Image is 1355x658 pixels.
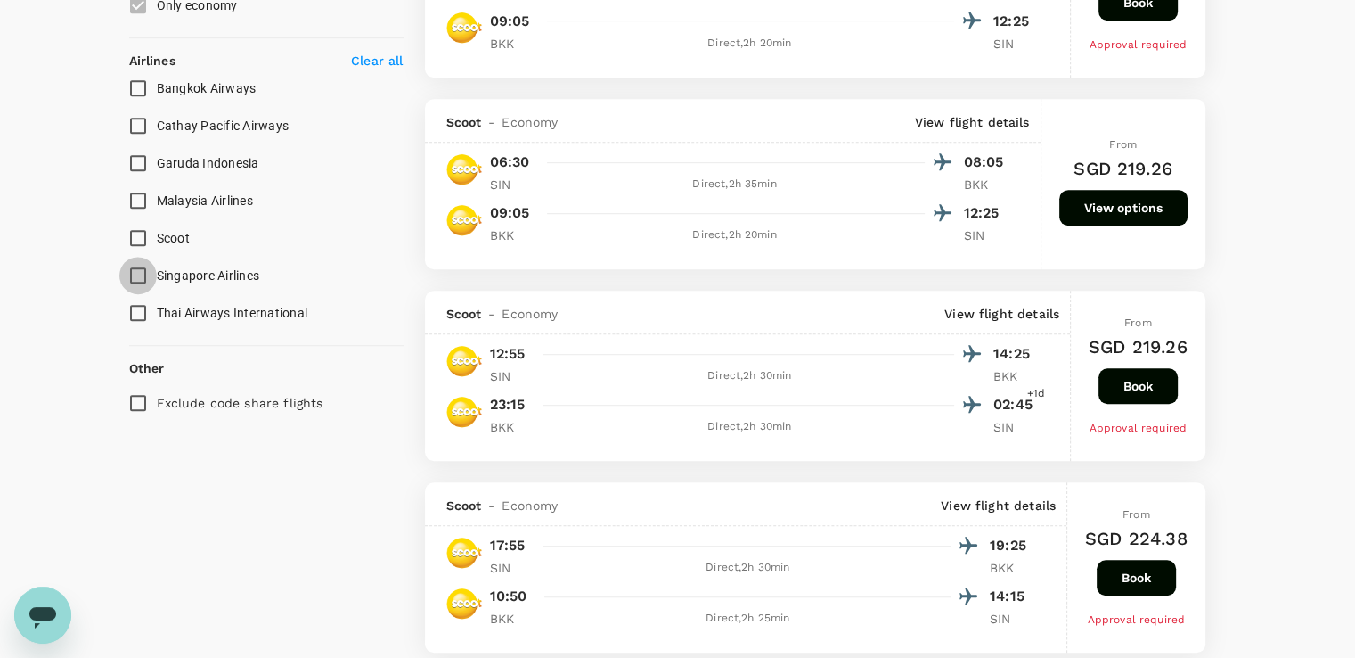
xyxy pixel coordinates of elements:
[490,343,526,365] p: 12:55
[545,226,925,244] div: Direct , 2h 20min
[490,202,530,224] p: 09:05
[1027,385,1045,403] span: +1d
[993,343,1038,365] p: 14:25
[481,305,502,323] span: -
[545,418,955,436] div: Direct , 2h 30min
[157,193,253,208] span: Malaysia Airlines
[990,559,1034,577] p: BKK
[1087,613,1185,626] span: Approval required
[446,113,482,131] span: Scoot
[1089,38,1187,51] span: Approval required
[964,152,1008,173] p: 08:05
[490,176,535,193] p: SIN
[502,497,558,514] span: Economy
[1122,508,1150,521] span: From
[157,119,290,133] span: Cathay Pacific Airways
[490,367,535,385] p: SIN
[993,418,1038,436] p: SIN
[490,394,526,415] p: 23:15
[1097,560,1176,596] button: Book
[157,306,308,320] span: Thai Airways International
[915,113,1030,131] p: View flight details
[964,226,1008,244] p: SIN
[545,35,955,53] div: Direct , 2h 20min
[1098,368,1178,404] button: Book
[446,305,482,323] span: Scoot
[545,559,951,577] div: Direct , 2h 30min
[490,35,535,53] p: BKK
[481,113,502,131] span: -
[446,497,482,514] span: Scoot
[490,559,535,577] p: SIN
[446,535,482,571] img: TR
[993,394,1038,415] p: 02:45
[993,367,1038,385] p: BKK
[490,226,535,244] p: BKK
[490,610,535,628] p: BKK
[490,418,535,436] p: BKK
[446,343,482,379] img: TR
[446,394,482,430] img: TR
[545,367,955,385] div: Direct , 2h 30min
[1124,317,1152,329] span: From
[502,113,558,131] span: Economy
[446,202,482,238] img: TR
[129,359,165,377] p: Other
[446,586,482,621] img: TR
[990,586,1034,607] p: 14:15
[944,305,1059,323] p: View flight details
[490,152,530,173] p: 06:30
[157,268,260,283] span: Singapore Airlines
[545,610,951,628] div: Direct , 2h 25min
[157,156,259,170] span: Garuda Indonesia
[129,53,175,68] strong: Airlines
[1089,333,1188,361] h6: SGD 219.26
[1085,524,1188,553] h6: SGD 224.38
[1073,154,1172,183] h6: SGD 219.26
[964,202,1008,224] p: 12:25
[993,11,1038,32] p: 12:25
[490,586,527,607] p: 10:50
[1089,422,1187,434] span: Approval required
[446,10,482,45] img: TR
[351,52,403,70] p: Clear all
[990,535,1034,556] p: 19:25
[490,11,530,32] p: 09:05
[14,587,71,644] iframe: Button to launch messaging window
[157,231,190,245] span: Scoot
[502,305,558,323] span: Economy
[481,497,502,514] span: -
[990,610,1034,628] p: SIN
[993,35,1038,53] p: SIN
[545,176,925,193] div: Direct , 2h 35min
[964,176,1008,193] p: BKK
[941,497,1056,514] p: View flight details
[1109,138,1137,151] span: From
[1059,190,1188,226] button: View options
[157,81,257,95] span: Bangkok Airways
[157,394,323,412] p: Exclude code share flights
[446,152,482,187] img: TR
[490,535,526,556] p: 17:55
